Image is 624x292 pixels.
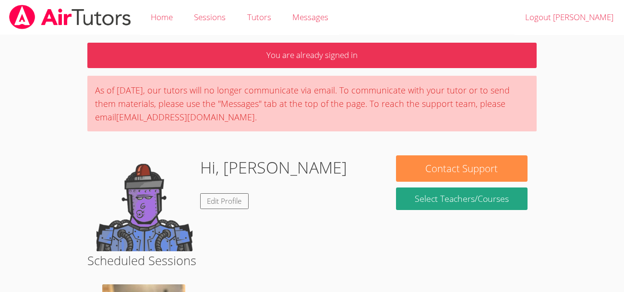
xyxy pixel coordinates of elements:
[96,155,192,251] img: default.png
[87,43,537,68] p: You are already signed in
[87,76,537,131] div: As of [DATE], our tutors will no longer communicate via email. To communicate with your tutor or ...
[87,251,537,269] h2: Scheduled Sessions
[8,5,132,29] img: airtutors_banner-c4298cdbf04f3fff15de1276eac7730deb9818008684d7c2e4769d2f7ddbe033.png
[292,12,328,23] span: Messages
[396,187,528,210] a: Select Teachers/Courses
[200,193,249,209] a: Edit Profile
[200,155,347,180] h1: Hi, [PERSON_NAME]
[396,155,528,182] button: Contact Support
